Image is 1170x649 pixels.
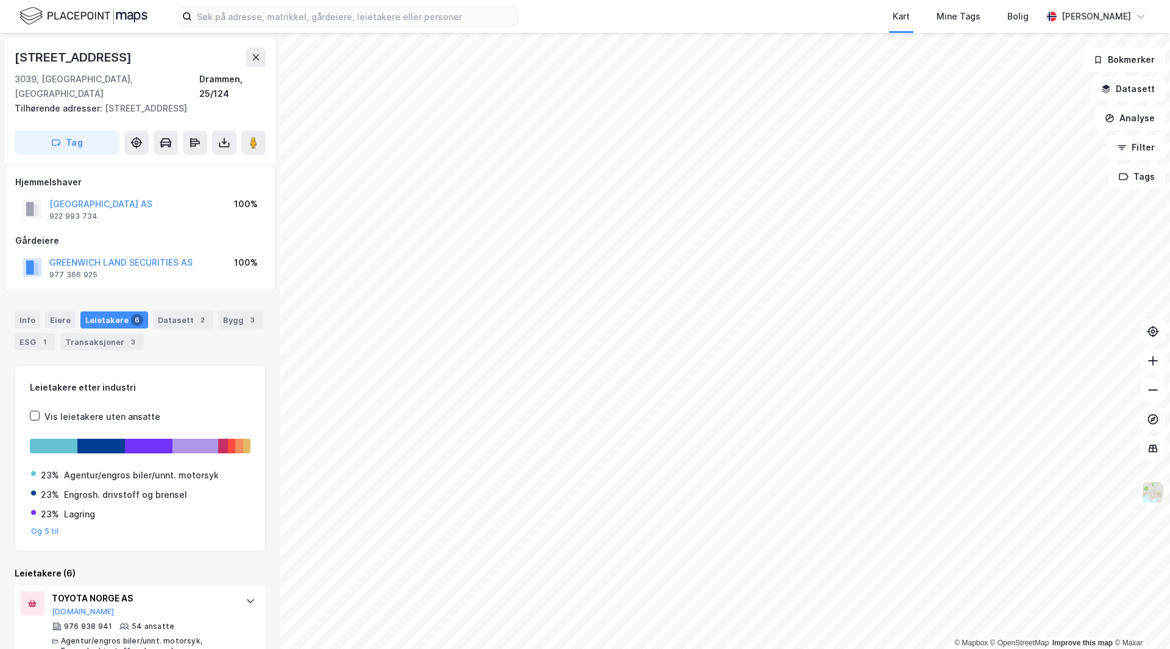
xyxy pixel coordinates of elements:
button: Datasett [1091,77,1165,101]
button: Bokmerker [1083,48,1165,72]
button: Tags [1108,165,1165,189]
div: Info [15,311,40,328]
button: [DOMAIN_NAME] [52,607,115,617]
input: Søk på adresse, matrikkel, gårdeiere, leietakere eller personer [192,7,517,26]
div: Bygg [218,311,263,328]
div: Transaksjoner [60,333,144,350]
div: 922 993 734 [49,211,97,221]
div: [PERSON_NAME] [1062,9,1131,24]
a: OpenStreetMap [990,639,1049,647]
div: 6 [131,314,143,326]
span: Tilhørende adresser: [15,103,105,113]
div: Leietakere etter industri [30,380,250,395]
div: TOYOTA NORGE AS [52,591,233,606]
div: Bolig [1007,9,1029,24]
div: Leietakere (6) [15,566,266,581]
div: Kart [893,9,910,24]
div: ESG [15,333,55,350]
a: Mapbox [954,639,988,647]
a: Improve this map [1052,639,1113,647]
div: Leietakere [80,311,148,328]
div: 23% [41,488,59,502]
div: 100% [234,255,258,270]
div: Eiere [45,311,76,328]
div: 2 [196,314,208,326]
div: Datasett [153,311,213,328]
div: Hjemmelshaver [15,175,265,190]
button: Filter [1107,135,1165,160]
button: Tag [15,130,119,155]
div: Lagring [64,507,95,522]
div: 977 366 925 [49,270,97,280]
div: 100% [234,197,258,211]
div: Drammen, 25/124 [199,72,266,101]
div: 54 ansatte [132,622,174,631]
div: 23% [41,507,59,522]
div: 3 [246,314,258,326]
div: 23% [41,468,59,483]
div: Agentur/engros biler/unnt. motorsyk [64,468,219,483]
div: Vis leietakere uten ansatte [44,410,160,424]
div: 1 [38,336,51,348]
iframe: Chat Widget [1109,590,1170,649]
div: [STREET_ADDRESS] [15,48,134,67]
button: Analyse [1094,106,1165,130]
div: Gårdeiere [15,233,265,248]
div: [STREET_ADDRESS] [15,101,256,116]
div: Engrosh. drivstoff og brensel [64,488,187,502]
div: 976 938 941 [64,622,112,631]
div: 3 [127,336,139,348]
div: 3039, [GEOGRAPHIC_DATA], [GEOGRAPHIC_DATA] [15,72,199,101]
div: Mine Tags [937,9,980,24]
img: logo.f888ab2527a4732fd821a326f86c7f29.svg [19,5,147,27]
img: Z [1141,481,1165,504]
button: Og 5 til [31,527,59,536]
